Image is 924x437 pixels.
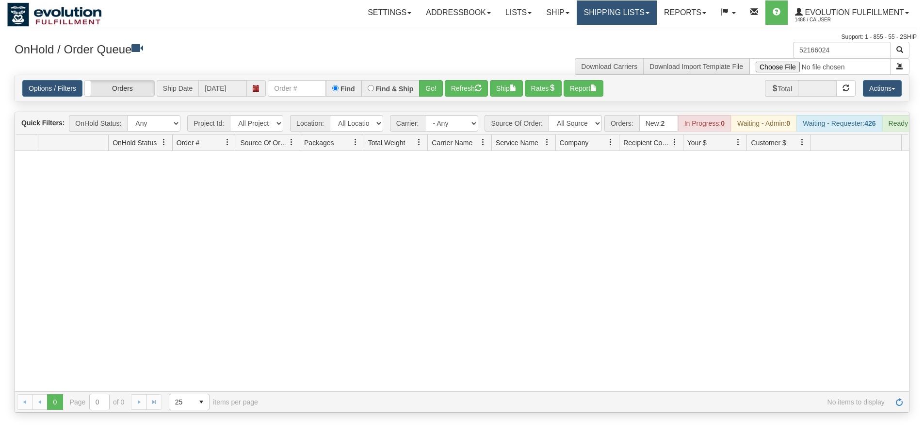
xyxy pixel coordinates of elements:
[731,115,796,132] div: Waiting - Admin:
[794,134,811,151] a: Customer $ filter column settings
[765,80,798,97] span: Total
[177,138,199,148] span: Order #
[490,80,523,97] button: Ship
[187,115,230,132] span: Project Id:
[368,138,405,148] span: Total Weight
[661,119,665,127] strong: 2
[445,80,488,97] button: Refresh
[864,119,875,127] strong: 426
[390,115,425,132] span: Carrier:
[290,115,330,132] span: Location:
[539,134,555,151] a: Service Name filter column settings
[788,0,916,25] a: Evolution Fulfillment 1488 / CA User
[419,80,443,97] button: Go!
[803,8,904,17] span: Evolution Fulfillment
[219,134,236,151] a: Order # filter column settings
[564,80,603,97] button: Report
[268,80,326,97] input: Order #
[890,42,909,58] button: Search
[347,134,364,151] a: Packages filter column settings
[604,115,639,132] span: Orders:
[272,398,885,406] span: No items to display
[751,138,786,148] span: Customer $
[525,80,562,97] button: Rates
[419,0,498,25] a: Addressbook
[70,394,125,410] span: Page of 0
[795,15,868,25] span: 1488 / CA User
[639,115,678,132] div: New:
[485,115,549,132] span: Source Of Order:
[687,138,707,148] span: Your $
[21,118,65,128] label: Quick Filters:
[411,134,427,151] a: Total Weight filter column settings
[376,85,414,92] label: Find & Ship
[15,42,455,56] h3: OnHold / Order Queue
[22,80,82,97] a: Options / Filters
[157,80,198,97] span: Ship Date
[47,394,63,410] span: Page 0
[796,115,882,132] div: Waiting - Requester:
[7,33,917,41] div: Support: 1 - 855 - 55 - 2SHIP
[360,0,419,25] a: Settings
[892,394,907,410] a: Refresh
[169,394,210,410] span: Page sizes drop down
[432,138,472,148] span: Carrier Name
[156,134,172,151] a: OnHold Status filter column settings
[475,134,491,151] a: Carrier Name filter column settings
[666,134,683,151] a: Recipient Country filter column settings
[730,134,746,151] a: Your $ filter column settings
[7,2,102,27] img: logo1488.jpg
[577,0,657,25] a: Shipping lists
[113,138,157,148] span: OnHold Status
[283,134,300,151] a: Source Of Order filter column settings
[786,119,790,127] strong: 0
[602,134,619,151] a: Company filter column settings
[496,138,538,148] span: Service Name
[721,119,725,127] strong: 0
[194,394,209,410] span: select
[169,394,258,410] span: items per page
[560,138,589,148] span: Company
[623,138,671,148] span: Recipient Country
[304,138,334,148] span: Packages
[340,85,355,92] label: Find
[649,63,743,70] a: Download Import Template File
[657,0,713,25] a: Reports
[539,0,576,25] a: Ship
[85,81,154,96] label: Orders
[678,115,731,132] div: In Progress:
[793,42,891,58] input: Search
[175,397,188,407] span: 25
[581,63,637,70] a: Download Carriers
[69,115,127,132] span: OnHold Status:
[240,138,288,148] span: Source Of Order
[15,112,909,135] div: grid toolbar
[498,0,539,25] a: Lists
[863,80,902,97] button: Actions
[749,58,891,75] input: Import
